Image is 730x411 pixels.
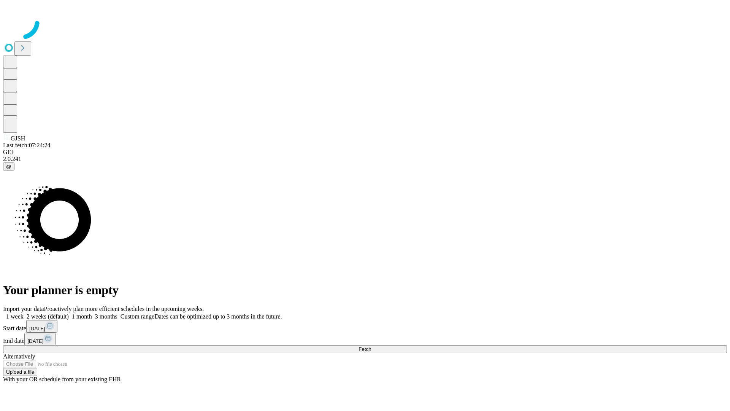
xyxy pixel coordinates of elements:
[3,142,51,148] span: Last fetch: 07:24:24
[3,345,727,353] button: Fetch
[3,353,35,360] span: Alternatively
[3,162,14,170] button: @
[27,338,43,344] span: [DATE]
[3,283,727,297] h1: Your planner is empty
[3,333,727,345] div: End date
[3,368,37,376] button: Upload a file
[3,320,727,333] div: Start date
[154,313,282,320] span: Dates can be optimized up to 3 months in the future.
[72,313,92,320] span: 1 month
[95,313,117,320] span: 3 months
[24,333,56,345] button: [DATE]
[3,149,727,156] div: GEI
[29,326,45,331] span: [DATE]
[3,156,727,162] div: 2.0.241
[3,376,121,382] span: With your OR schedule from your existing EHR
[359,346,371,352] span: Fetch
[27,313,69,320] span: 2 weeks (default)
[121,313,154,320] span: Custom range
[3,306,44,312] span: Import your data
[6,164,11,169] span: @
[11,135,25,142] span: GJSH
[6,313,24,320] span: 1 week
[44,306,204,312] span: Proactively plan more efficient schedules in the upcoming weeks.
[26,320,57,333] button: [DATE]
